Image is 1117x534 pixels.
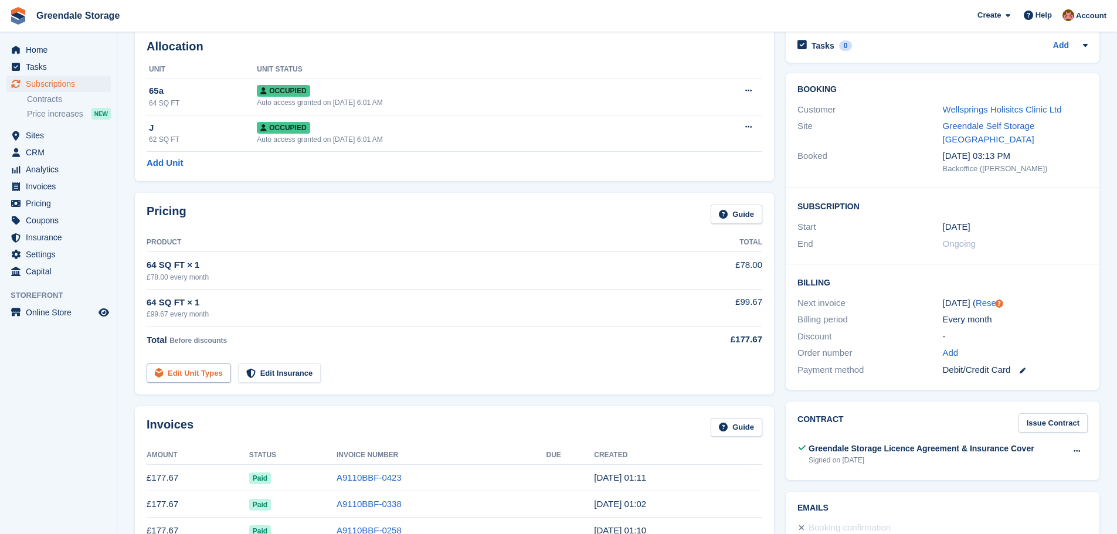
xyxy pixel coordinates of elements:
[249,472,271,484] span: Paid
[943,313,1088,326] div: Every month
[147,363,231,383] a: Edit Unit Types
[994,298,1004,309] div: Tooltip anchor
[812,40,834,51] h2: Tasks
[147,40,762,53] h2: Allocation
[977,9,1001,21] span: Create
[809,443,1034,455] div: Greendale Storage Licence Agreement & Insurance Cover
[797,504,1088,513] h2: Emails
[337,472,402,482] a: A9110BBF-0423
[337,499,402,509] a: A9110BBF-0338
[594,499,646,509] time: 2025-08-02 00:02:16 UTC
[26,127,96,144] span: Sites
[149,84,257,98] div: 65a
[711,205,762,224] a: Guide
[797,297,942,310] div: Next invoice
[27,108,83,120] span: Price increases
[943,330,1088,343] div: -
[238,363,321,383] a: Edit Insurance
[149,98,257,108] div: 64 SQ FT
[147,418,193,437] h2: Invoices
[943,297,1088,310] div: [DATE] ( )
[6,304,111,321] a: menu
[257,60,680,79] th: Unit Status
[797,276,1088,288] h2: Billing
[169,336,227,345] span: Before discounts
[91,108,111,120] div: NEW
[26,144,96,161] span: CRM
[26,304,96,321] span: Online Store
[594,446,762,465] th: Created
[249,446,337,465] th: Status
[1018,413,1088,433] a: Issue Contract
[257,134,680,145] div: Auto access granted on [DATE] 6:01 AM
[147,335,167,345] span: Total
[6,144,111,161] a: menu
[27,107,111,120] a: Price increases NEW
[26,178,96,195] span: Invoices
[797,149,942,174] div: Booked
[1035,9,1052,21] span: Help
[6,42,111,58] a: menu
[943,104,1062,114] a: Wellsprings Holisitcs Clinic Ltd
[797,313,942,326] div: Billing period
[943,220,970,234] time: 2025-05-02 00:00:00 UTC
[26,42,96,58] span: Home
[943,121,1035,144] a: Greendale Self Storage [GEOGRAPHIC_DATA]
[797,330,942,343] div: Discount
[11,290,117,301] span: Storefront
[797,200,1088,212] h2: Subscription
[147,446,249,465] th: Amount
[26,212,96,229] span: Coupons
[257,122,310,134] span: Occupied
[797,413,844,433] h2: Contract
[667,233,762,252] th: Total
[6,178,111,195] a: menu
[32,6,124,25] a: Greendale Storage
[839,40,853,51] div: 0
[147,465,249,491] td: £177.67
[809,455,1034,465] div: Signed on [DATE]
[257,97,680,108] div: Auto access granted on [DATE] 6:01 AM
[594,472,646,482] time: 2025-09-02 00:11:27 UTC
[1062,9,1074,21] img: Justin Swingler
[26,76,96,92] span: Subscriptions
[147,233,667,252] th: Product
[6,195,111,212] a: menu
[147,157,183,170] a: Add Unit
[667,252,762,289] td: £78.00
[943,163,1088,175] div: Backoffice ([PERSON_NAME])
[6,263,111,280] a: menu
[147,491,249,518] td: £177.67
[976,298,999,308] a: Reset
[147,272,667,283] div: £78.00 every month
[27,94,111,105] a: Contracts
[943,346,959,360] a: Add
[147,60,257,79] th: Unit
[667,289,762,326] td: £99.67
[943,239,976,249] span: Ongoing
[6,246,111,263] a: menu
[26,263,96,280] span: Capital
[943,149,1088,163] div: [DATE] 03:13 PM
[149,134,257,145] div: 62 SQ FT
[147,309,667,319] div: £99.67 every month
[26,246,96,263] span: Settings
[667,333,762,346] div: £177.67
[97,305,111,319] a: Preview store
[6,161,111,178] a: menu
[26,195,96,212] span: Pricing
[6,127,111,144] a: menu
[797,220,942,234] div: Start
[147,205,186,224] h2: Pricing
[6,229,111,246] a: menu
[1076,10,1106,22] span: Account
[147,296,667,309] div: 64 SQ FT × 1
[147,259,667,272] div: 64 SQ FT × 1
[797,103,942,117] div: Customer
[797,120,942,146] div: Site
[26,161,96,178] span: Analytics
[26,59,96,75] span: Tasks
[711,418,762,437] a: Guide
[546,446,595,465] th: Due
[6,76,111,92] a: menu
